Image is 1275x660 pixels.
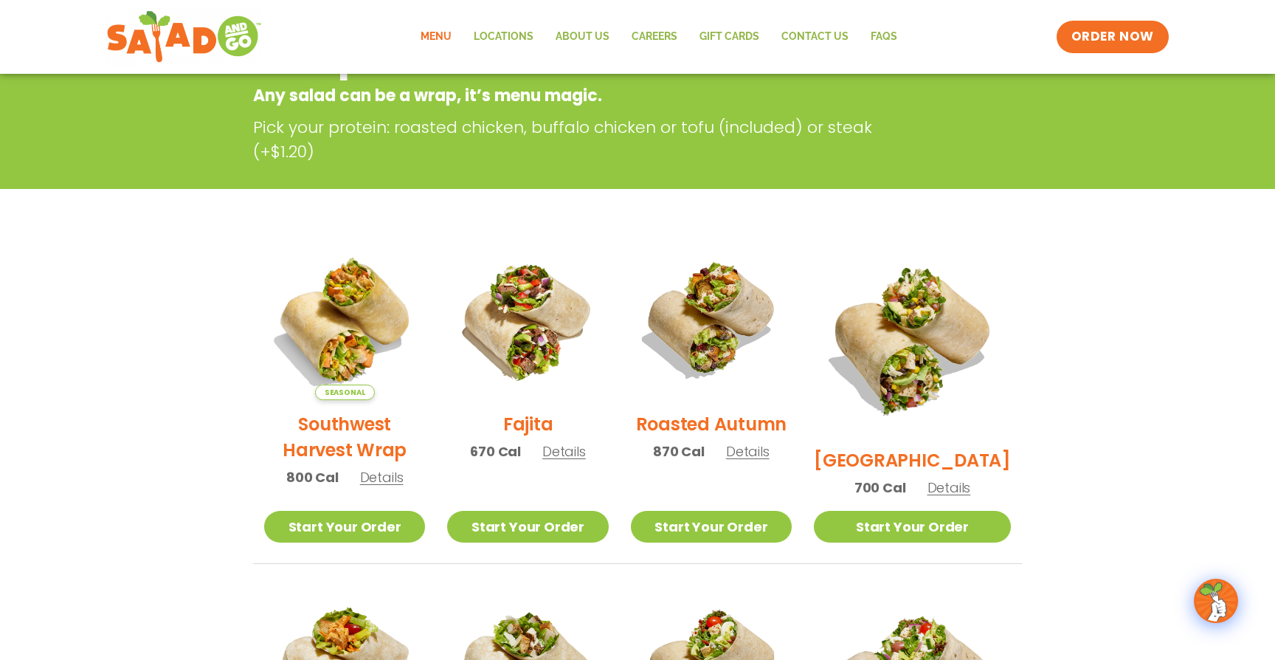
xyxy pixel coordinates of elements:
[470,441,521,461] span: 670 Cal
[253,115,910,164] p: Pick your protein: roasted chicken, buffalo chicken or tofu (included) or steak (+$1.20)
[726,442,770,461] span: Details
[503,411,553,437] h2: Fajita
[286,467,339,487] span: 800 Cal
[1195,580,1237,622] img: wpChatIcon
[545,20,621,54] a: About Us
[463,20,545,54] a: Locations
[106,7,262,66] img: new-SAG-logo-768×292
[264,511,425,543] a: Start Your Order
[360,468,404,487] span: Details
[264,239,425,400] img: Product photo for Southwest Harvest Wrap
[410,20,463,54] a: Menu
[631,511,792,543] a: Start Your Order
[1057,21,1169,53] a: ORDER NOW
[814,447,1011,473] h2: [GEOGRAPHIC_DATA]
[447,239,608,400] img: Product photo for Fajita Wrap
[631,239,792,400] img: Product photo for Roasted Autumn Wrap
[315,385,375,400] span: Seasonal
[688,20,770,54] a: GIFT CARDS
[636,411,787,437] h2: Roasted Autumn
[854,478,906,498] span: 700 Cal
[814,239,1011,436] img: Product photo for BBQ Ranch Wrap
[621,20,688,54] a: Careers
[542,442,586,461] span: Details
[1071,28,1154,46] span: ORDER NOW
[927,478,971,497] span: Details
[814,511,1011,543] a: Start Your Order
[447,511,608,543] a: Start Your Order
[264,411,425,463] h2: Southwest Harvest Wrap
[253,83,903,108] p: Any salad can be a wrap, it’s menu magic.
[410,20,908,54] nav: Menu
[770,20,860,54] a: Contact Us
[860,20,908,54] a: FAQs
[653,441,705,461] span: 870 Cal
